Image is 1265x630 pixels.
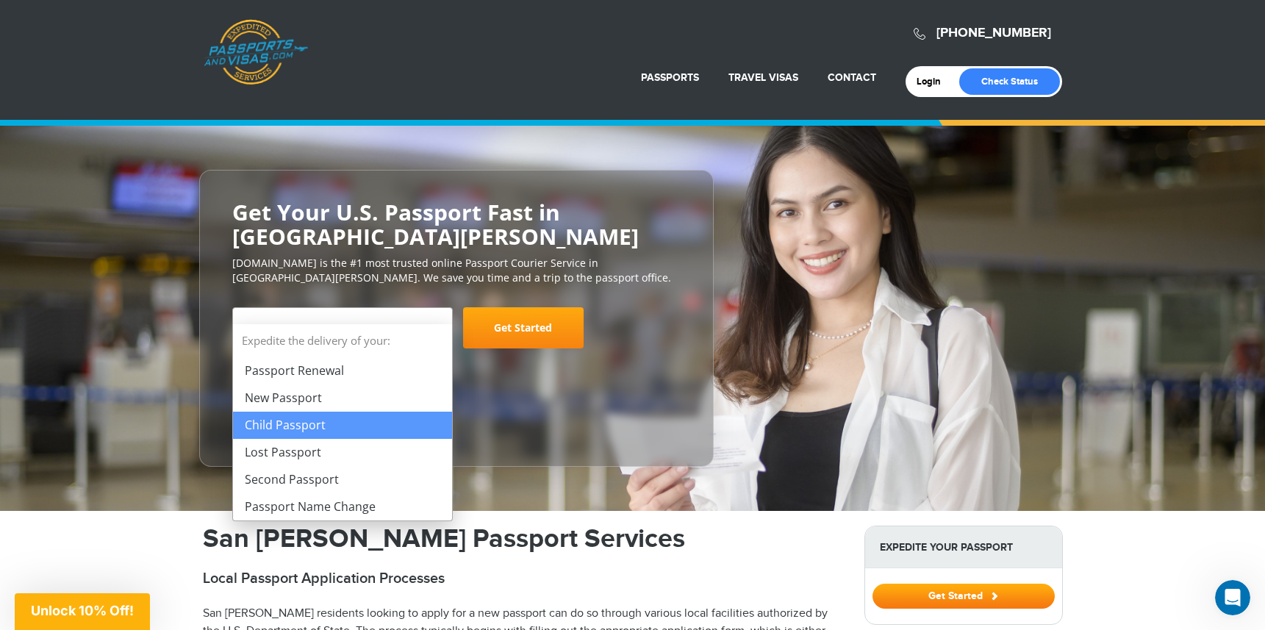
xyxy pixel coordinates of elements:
span: Select Your Service [244,313,437,354]
a: Contact [828,71,876,84]
p: [DOMAIN_NAME] is the #1 most trusted online Passport Courier Service in [GEOGRAPHIC_DATA][PERSON_... [232,256,681,285]
span: Starting at $199 + government fees [232,356,681,371]
h2: Local Passport Application Processes [203,570,842,587]
iframe: Intercom live chat [1215,580,1250,615]
a: Passports & [DOMAIN_NAME] [204,19,308,85]
li: Passport Renewal [233,357,452,384]
a: Travel Visas [728,71,798,84]
li: Second Passport [233,466,452,493]
strong: Expedite Your Passport [865,526,1062,568]
a: Get Started [463,307,584,348]
li: Child Passport [233,412,452,439]
span: Select Your Service [244,321,362,337]
strong: Expedite the delivery of your: [233,324,452,357]
li: Passport Name Change [233,493,452,520]
span: Select Your Service [232,307,453,348]
h1: San [PERSON_NAME] Passport Services [203,526,842,552]
a: Passports [641,71,699,84]
a: [PHONE_NUMBER] [936,25,1051,41]
li: New Passport [233,384,452,412]
li: Lost Passport [233,439,452,466]
button: Get Started [872,584,1055,609]
h2: Get Your U.S. Passport Fast in [GEOGRAPHIC_DATA][PERSON_NAME] [232,200,681,248]
a: Login [917,76,951,87]
li: Expedite the delivery of your: [233,324,452,520]
a: Check Status [959,68,1060,95]
a: Get Started [872,590,1055,601]
span: Unlock 10% Off! [31,603,134,618]
div: Unlock 10% Off! [15,593,150,630]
